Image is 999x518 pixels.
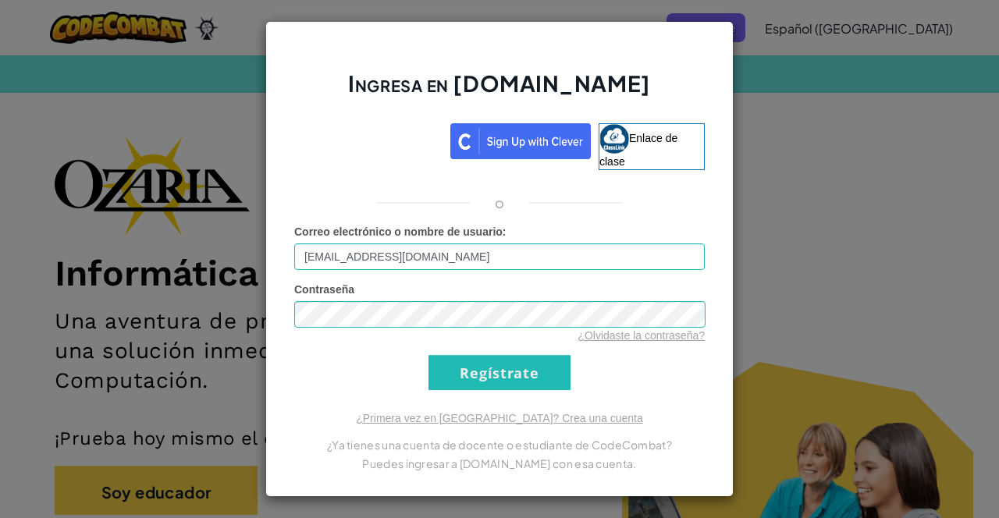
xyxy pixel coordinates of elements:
font: Correo electrónico o nombre de usuario [294,225,503,238]
iframe: Botón de acceso con Google [286,122,450,156]
font: ¿Ya tienes una cuenta de docente o estudiante de CodeCombat? [327,438,672,452]
font: o [495,193,504,211]
img: classlink-logo-small.png [599,124,629,154]
img: clever_sso_button@2x.png [450,123,591,159]
font: : [503,225,507,238]
input: Regístrate [428,355,571,390]
a: ¿Primera vez en [GEOGRAPHIC_DATA]? Crea una cuenta [356,412,643,424]
font: Enlace de clase [599,132,677,168]
a: ¿Olvidaste la contraseña? [578,329,705,342]
font: Contraseña [294,283,354,296]
font: Puedes ingresar a [DOMAIN_NAME] con esa cuenta. [362,456,636,470]
font: Ingresa en [DOMAIN_NAME] [348,69,650,97]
